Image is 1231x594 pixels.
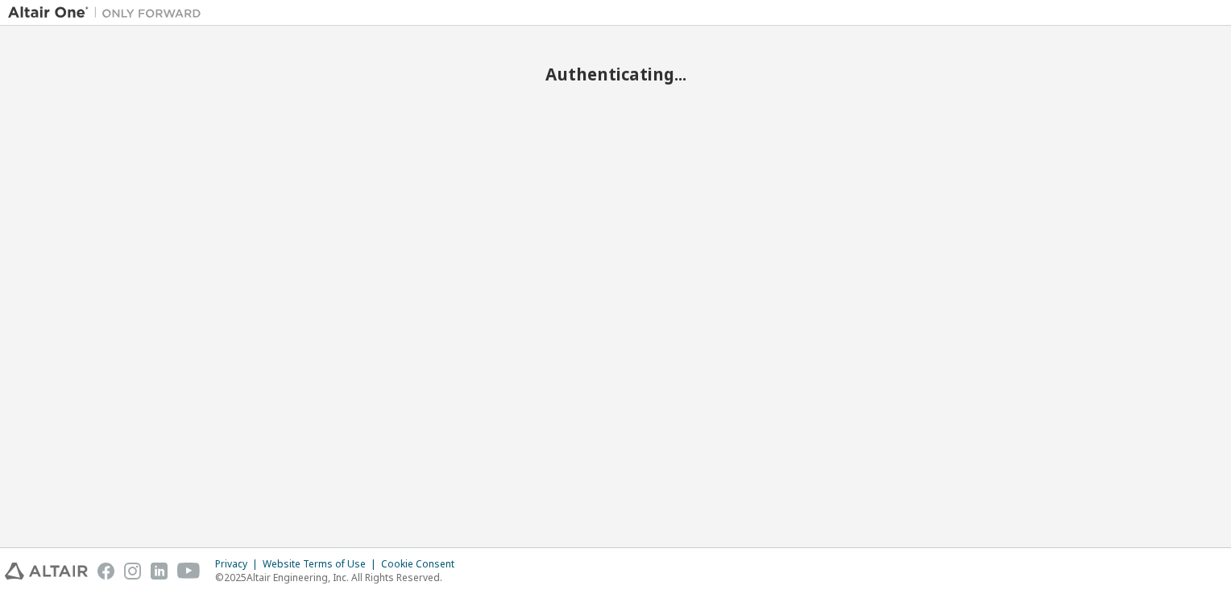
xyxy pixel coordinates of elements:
[5,563,88,580] img: altair_logo.svg
[263,558,381,571] div: Website Terms of Use
[215,571,464,584] p: © 2025 Altair Engineering, Inc. All Rights Reserved.
[97,563,114,580] img: facebook.svg
[124,563,141,580] img: instagram.svg
[8,64,1223,85] h2: Authenticating...
[381,558,464,571] div: Cookie Consent
[8,5,209,21] img: Altair One
[215,558,263,571] div: Privacy
[151,563,168,580] img: linkedin.svg
[177,563,201,580] img: youtube.svg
